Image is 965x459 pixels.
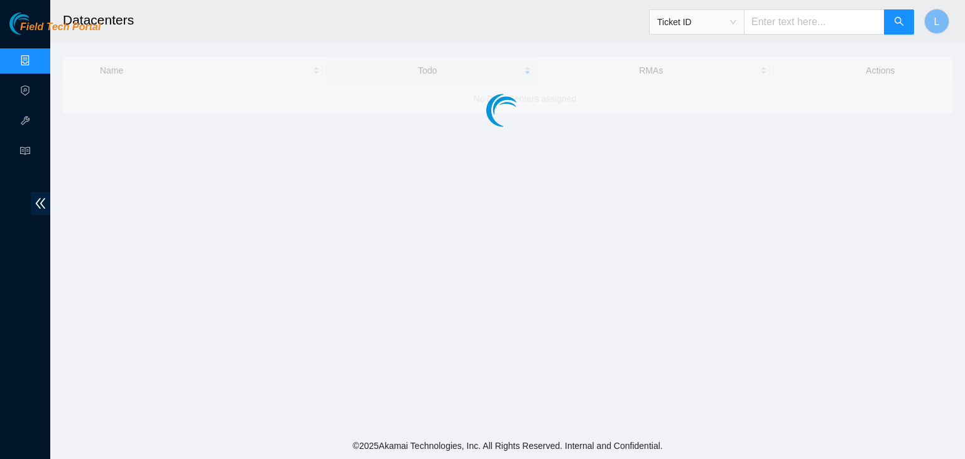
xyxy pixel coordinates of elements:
[31,192,50,215] span: double-left
[20,140,30,165] span: read
[924,9,949,34] button: L
[884,9,914,35] button: search
[934,14,940,30] span: L
[9,13,63,35] img: Akamai Technologies
[894,16,904,28] span: search
[20,21,101,33] span: Field Tech Portal
[657,13,736,31] span: Ticket ID
[50,433,965,459] footer: © 2025 Akamai Technologies, Inc. All Rights Reserved. Internal and Confidential.
[744,9,885,35] input: Enter text here...
[9,23,101,39] a: Akamai TechnologiesField Tech Portal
